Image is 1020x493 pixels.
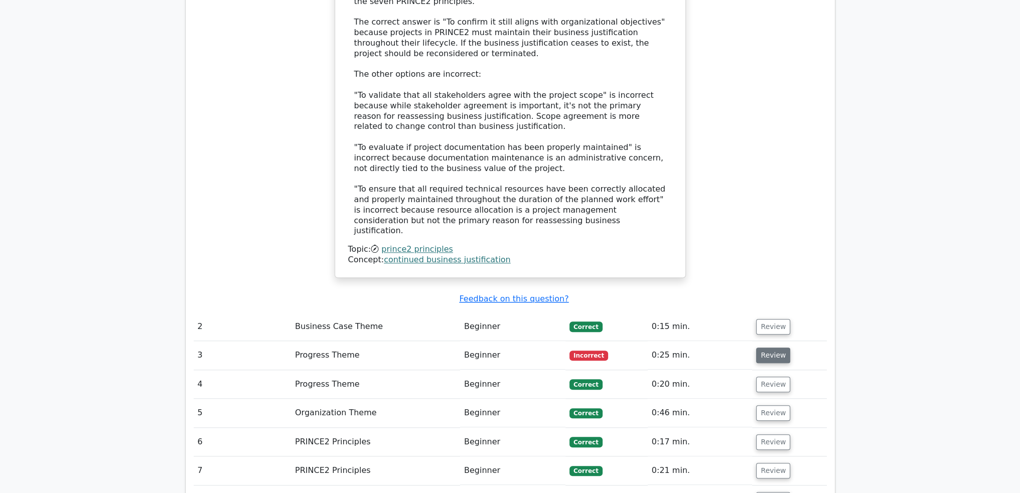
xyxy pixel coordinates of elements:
td: Beginner [460,312,565,341]
td: 3 [194,341,291,370]
td: Progress Theme [291,341,460,370]
td: PRINCE2 Principles [291,428,460,456]
td: 7 [194,456,291,485]
span: Correct [569,437,602,447]
td: Beginner [460,370,565,399]
td: 0:20 min. [648,370,753,399]
td: 0:21 min. [648,456,753,485]
td: 2 [194,312,291,341]
span: Correct [569,466,602,476]
div: Concept: [348,255,672,265]
td: Progress Theme [291,370,460,399]
td: Business Case Theme [291,312,460,341]
td: Organization Theme [291,399,460,427]
button: Review [756,405,790,421]
td: 0:46 min. [648,399,753,427]
button: Review [756,348,790,363]
span: Correct [569,408,602,418]
span: Incorrect [569,351,608,361]
td: 4 [194,370,291,399]
a: prince2 principles [381,244,453,254]
button: Review [756,463,790,478]
button: Review [756,319,790,335]
td: Beginner [460,399,565,427]
a: Feedback on this question? [459,294,568,303]
td: 0:15 min. [648,312,753,341]
span: Correct [569,321,602,332]
td: 6 [194,428,291,456]
td: Beginner [460,456,565,485]
td: 5 [194,399,291,427]
td: PRINCE2 Principles [291,456,460,485]
a: continued business justification [384,255,511,264]
td: Beginner [460,341,565,370]
button: Review [756,377,790,392]
button: Review [756,434,790,450]
div: Topic: [348,244,672,255]
td: 0:17 min. [648,428,753,456]
td: 0:25 min. [648,341,753,370]
td: Beginner [460,428,565,456]
span: Correct [569,379,602,389]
